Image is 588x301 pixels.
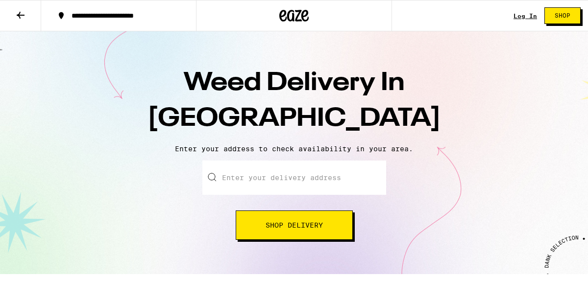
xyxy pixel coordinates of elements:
[10,145,578,153] p: Enter your address to check availability in your area.
[514,13,537,19] a: Log In
[236,210,353,240] button: Shop Delivery
[266,222,323,229] span: Shop Delivery
[544,7,581,24] button: Shop
[537,7,588,24] a: Shop
[555,13,570,19] span: Shop
[147,106,441,132] span: [GEOGRAPHIC_DATA]
[122,66,465,137] h1: Weed Delivery In
[202,161,386,195] input: Enter your delivery address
